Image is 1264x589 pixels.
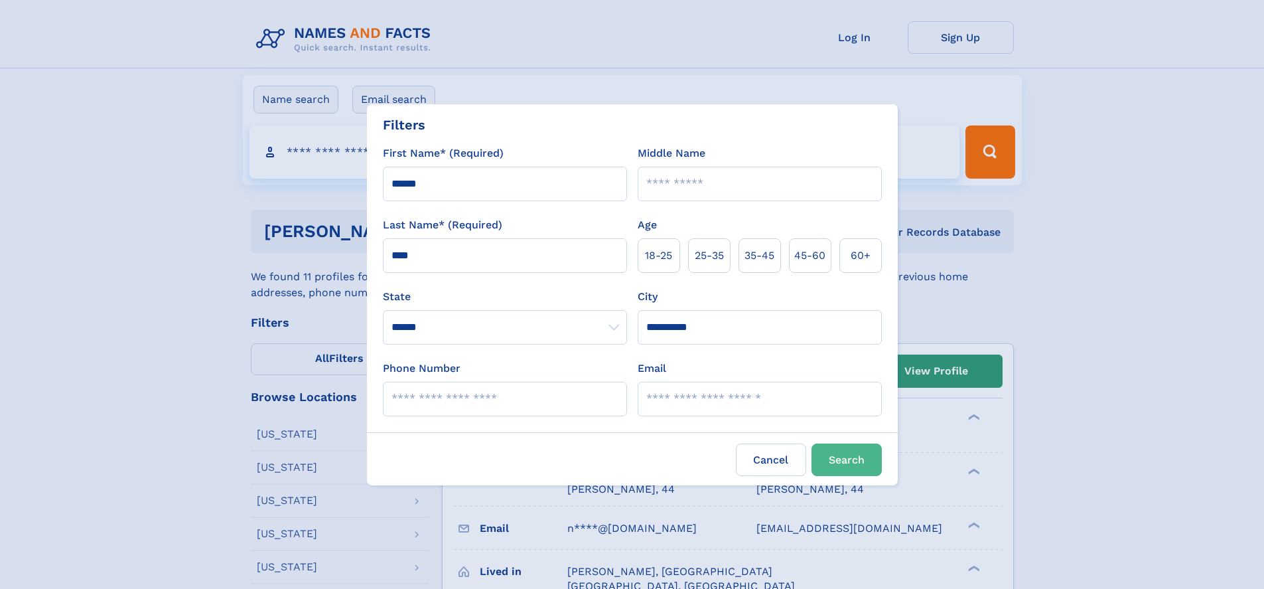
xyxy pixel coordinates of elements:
[638,217,657,233] label: Age
[645,248,672,264] span: 18‑25
[794,248,825,264] span: 45‑60
[638,289,658,305] label: City
[383,217,502,233] label: Last Name* (Required)
[744,248,774,264] span: 35‑45
[638,145,705,161] label: Middle Name
[811,444,882,476] button: Search
[736,444,806,476] label: Cancel
[638,361,666,377] label: Email
[383,289,627,305] label: State
[383,115,425,135] div: Filters
[383,361,460,377] label: Phone Number
[383,145,504,161] label: First Name* (Required)
[695,248,724,264] span: 25‑35
[851,248,871,264] span: 60+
